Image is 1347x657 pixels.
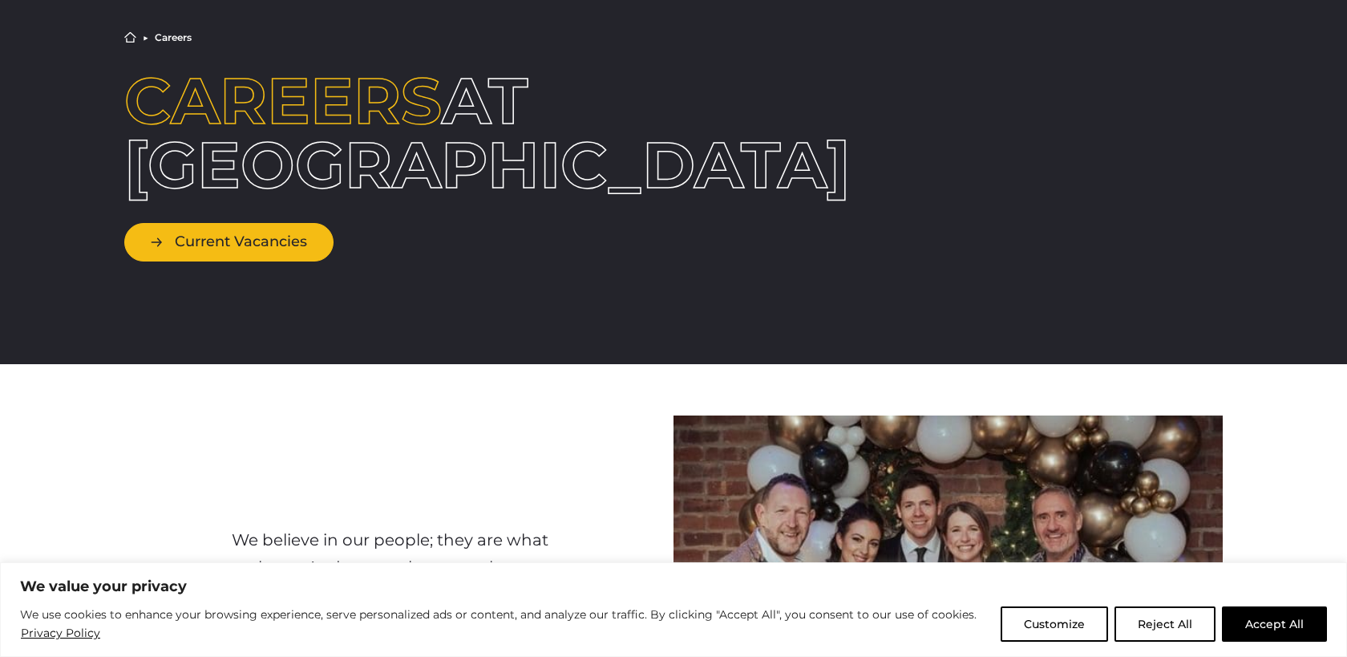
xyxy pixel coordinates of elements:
[155,33,192,43] li: Careers
[20,623,101,643] a: Privacy Policy
[20,577,1327,596] p: We value your privacy
[124,223,334,261] a: Current Vacancies
[1001,606,1108,642] button: Customize
[1222,606,1327,642] button: Accept All
[20,606,989,643] p: We use cookies to enhance your browsing experience, serve personalized ads or content, and analyz...
[1114,606,1216,642] button: Reject All
[143,33,148,43] li: ▶︎
[124,69,568,197] h1: at [GEOGRAPHIC_DATA]
[124,62,442,140] span: Careers
[124,31,136,43] a: Home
